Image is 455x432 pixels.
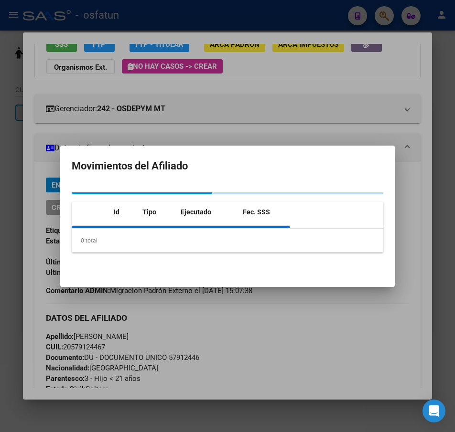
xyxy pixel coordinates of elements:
[72,229,383,253] div: 0 total
[239,202,311,222] datatable-header-cell: Fec. SSS
[422,400,445,422] div: Open Intercom Messenger
[177,202,239,222] datatable-header-cell: Ejecutado
[142,208,156,216] span: Tipo
[72,157,383,175] h2: Movimientos del Afiliado
[139,202,177,222] datatable-header-cell: Tipo
[110,202,139,222] datatable-header-cell: Id
[243,208,270,216] span: Fec. SSS
[181,208,211,216] span: Ejecutado
[114,208,119,216] span: Id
